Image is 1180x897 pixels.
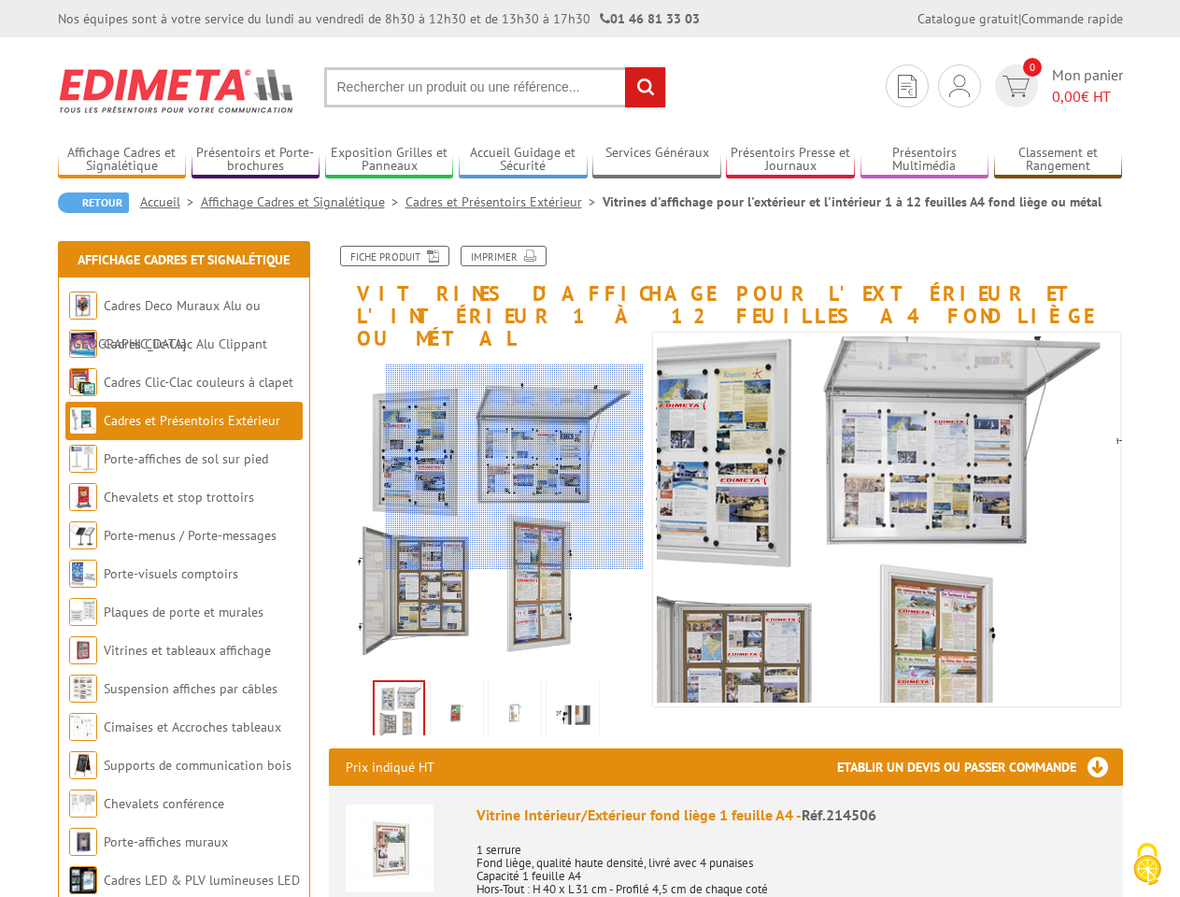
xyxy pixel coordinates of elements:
[994,145,1123,176] a: Classement et Rangement
[104,527,277,544] a: Porte-menus / Porte-messages
[58,56,296,125] img: Edimeta
[69,751,97,779] img: Supports de communication bois
[69,521,97,549] img: Porte-menus / Porte-messages
[69,483,97,511] img: Chevalets et stop trottoirs
[104,374,293,391] a: Cadres Clic-Clac couleurs à clapet
[592,145,721,176] a: Services Généraux
[625,67,665,107] input: rechercher
[104,872,300,889] a: Cadres LED & PLV lumineuses LED
[69,445,97,473] img: Porte-affiches de sol sur pied
[461,246,547,266] a: Imprimer
[898,75,917,98] img: devis rapide
[78,251,290,268] a: Affichage Cadres et Signalétique
[69,866,97,894] img: Cadres LED & PLV lumineuses LED
[104,795,224,812] a: Chevalets conférence
[69,713,97,741] img: Cimaises et Accroches tableaux
[104,719,281,735] a: Cimaises et Accroches tableaux
[69,368,97,396] img: Cadres Clic-Clac couleurs à clapet
[1052,86,1123,107] span: € HT
[837,748,1123,786] h3: Etablir un devis ou passer commande
[104,412,280,429] a: Cadres et Présentoirs Extérieur
[600,10,700,27] strong: 01 46 81 33 03
[69,598,97,626] img: Plaques de porte et murales
[1124,841,1171,888] img: Cookies (modal window)
[69,828,97,856] img: Porte-affiches muraux
[58,192,129,213] a: Retour
[104,757,291,774] a: Supports de communication bois
[315,246,1137,350] h1: Vitrines d'affichage pour l'extérieur et l'intérieur 1 à 12 feuilles A4 fond liège ou métal
[802,805,876,824] span: Réf.214506
[860,145,989,176] a: Présentoirs Multimédia
[1002,76,1030,97] img: devis rapide
[949,75,970,97] img: devis rapide
[990,64,1123,107] a: devis rapide 0 Mon panier 0,00€ HT
[917,9,1123,28] div: |
[69,292,97,320] img: Cadres Deco Muraux Alu ou Bois
[69,297,261,352] a: Cadres Deco Muraux Alu ou [GEOGRAPHIC_DATA]
[104,642,271,659] a: Vitrines et tableaux affichage
[375,682,423,740] img: vitrines_d_affichage_214506_1.jpg
[104,450,268,467] a: Porte-affiches de sol sur pied
[726,145,855,176] a: Présentoirs Presse et Journaux
[69,406,97,434] img: Cadres et Présentoirs Extérieur
[140,193,201,210] a: Accueil
[192,145,320,176] a: Présentoirs et Porte-brochures
[1023,58,1042,77] span: 0
[1115,833,1180,897] button: Cookies (modal window)
[1052,87,1081,106] span: 0,00
[340,246,449,266] a: Fiche produit
[917,10,1018,27] a: Catalogue gratuit
[346,748,434,786] p: Prix indiqué HT
[104,489,254,505] a: Chevalets et stop trottoirs
[325,145,454,176] a: Exposition Grilles et Panneaux
[434,684,479,742] img: 214510_214511_1.jpg
[69,560,97,588] img: Porte-visuels comptoirs
[562,288,1122,848] img: vitrines_d_affichage_214506_1.jpg
[550,684,595,742] img: 214510_214511_3.jpg
[104,604,263,620] a: Plaques de porte et murales
[58,145,187,176] a: Affichage Cadres et Signalétique
[603,192,1102,211] li: Vitrines d'affichage pour l'extérieur et l'intérieur 1 à 12 feuilles A4 fond liège ou métal
[492,684,537,742] img: 214510_214511_2.jpg
[69,790,97,818] img: Chevalets conférence
[69,636,97,664] img: Vitrines et tableaux affichage
[104,680,277,697] a: Suspension affiches par câbles
[58,9,700,28] div: Nos équipes sont à votre service du lundi au vendredi de 8h30 à 12h30 et de 13h30 à 17h30
[324,67,666,107] input: Rechercher un produit ou une référence...
[346,804,434,892] img: Vitrine Intérieur/Extérieur fond liège 1 feuille A4
[201,193,405,210] a: Affichage Cadres et Signalétique
[104,565,238,582] a: Porte-visuels comptoirs
[476,804,1106,826] div: Vitrine Intérieur/Extérieur fond liège 1 feuille A4 -
[1021,10,1123,27] a: Commande rapide
[1052,64,1123,107] span: Mon panier
[459,145,588,176] a: Accueil Guidage et Sécurité
[104,335,267,352] a: Cadres Clic-Clac Alu Clippant
[69,675,97,703] img: Suspension affiches par câbles
[405,193,603,210] a: Cadres et Présentoirs Extérieur
[104,833,228,850] a: Porte-affiches muraux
